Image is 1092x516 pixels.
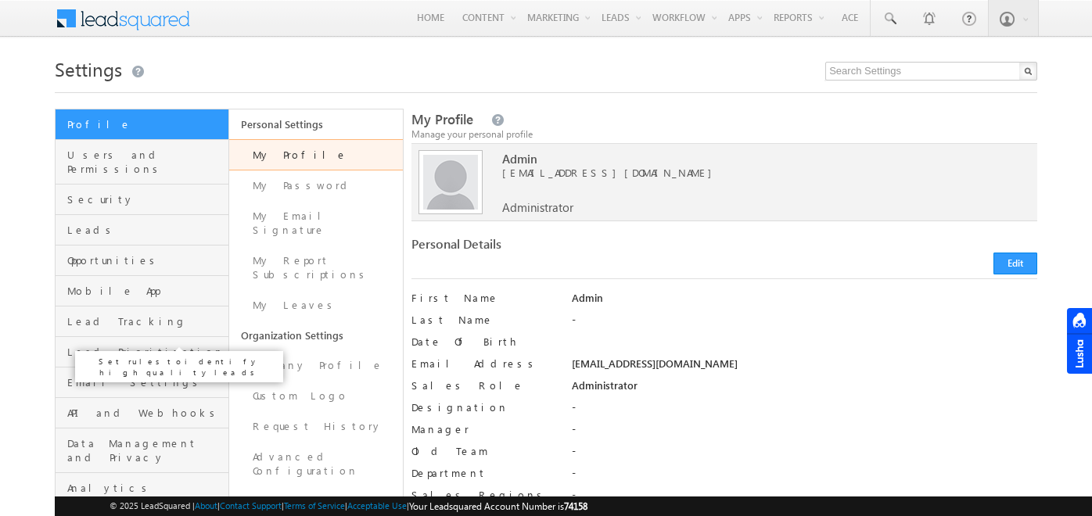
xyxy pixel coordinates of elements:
span: Lead Tracking [67,314,225,328]
div: Manage your personal profile [411,127,1037,142]
a: Request History [229,411,403,442]
input: Search Settings [825,62,1037,81]
label: Designation [411,400,556,414]
span: Your Leadsquared Account Number is [409,500,587,512]
span: Data Management and Privacy [67,436,225,464]
a: Mobile App [56,276,228,306]
div: - [572,400,1037,422]
button: Edit [993,253,1037,274]
a: Contact Support [220,500,282,511]
a: Leads [56,215,228,245]
a: My Email Signature [229,201,403,245]
span: Administrator [502,200,573,214]
p: Set rules to identify high quality leads [81,356,277,378]
a: Custom Logo [229,381,403,411]
span: Users and Permissions [67,148,225,176]
a: Acceptable Use [347,500,407,511]
a: About [195,500,217,511]
span: Admin [502,152,1003,166]
div: [EMAIL_ADDRESS][DOMAIN_NAME] [572,357,1037,378]
a: Opportunities [56,245,228,276]
a: Security [56,185,228,215]
a: Profile [56,109,228,140]
span: Leads [67,223,225,237]
label: Date Of Birth [411,335,556,349]
label: Sales Role [411,378,556,392]
a: Advanced Configuration [229,442,403,486]
div: Personal Details [411,237,717,259]
a: Terms of Service [284,500,345,511]
span: Email Settings [67,375,225,389]
a: My Leaves [229,290,403,321]
span: Profile [67,117,225,131]
a: Company Profile [229,350,403,381]
span: Settings [55,56,122,81]
a: Lead Prioritization [56,337,228,367]
a: Users and Permissions [56,140,228,185]
label: Manager [411,422,556,436]
a: Organization Settings [229,321,403,350]
a: Lead Tracking [56,306,228,337]
span: Security [67,192,225,206]
div: Admin [572,291,1037,313]
label: Sales Regions [411,488,556,502]
div: - [572,466,1037,488]
a: My Profile [229,139,403,170]
a: Data Management and Privacy [56,428,228,473]
a: Email Settings [56,367,228,398]
a: Personal Settings [229,109,403,139]
a: Billing and Usage [229,486,403,516]
span: API and Webhooks [67,406,225,420]
span: 74158 [564,500,587,512]
span: Lead Prioritization [67,345,225,359]
a: Analytics [56,473,228,503]
span: Mobile App [67,284,225,298]
span: Analytics [67,481,225,495]
a: API and Webhooks [56,398,228,428]
label: First Name [411,291,556,305]
div: - [572,313,1037,335]
div: - [572,488,1037,510]
label: Last Name [411,313,556,327]
span: © 2025 LeadSquared | | | | | [110,499,587,514]
label: Department [411,466,556,480]
span: [EMAIL_ADDRESS][DOMAIN_NAME] [502,166,1003,180]
div: Administrator [572,378,1037,400]
a: My Password [229,170,403,201]
div: - [572,422,1037,444]
div: - [572,444,1037,466]
label: Email Address [411,357,556,371]
label: Old Team [411,444,556,458]
span: My Profile [411,110,473,128]
span: Opportunities [67,253,225,267]
a: My Report Subscriptions [229,245,403,290]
